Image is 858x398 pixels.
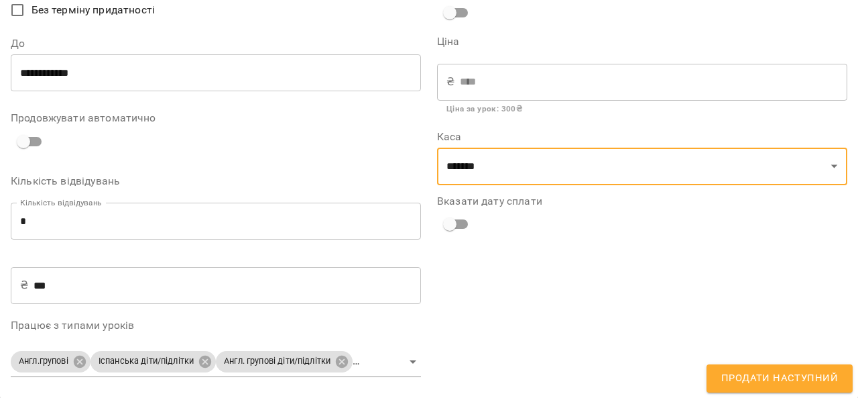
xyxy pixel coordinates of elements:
label: Працює з типами уроків [11,320,421,331]
span: Англ. групові діти/підлітки [216,355,339,368]
label: Продовжувати автоматично [11,113,421,123]
span: Іспанська діти/підлітки [90,355,202,368]
span: Англ.групові діти [353,355,437,368]
p: ₴ [446,74,454,90]
b: Ціна за урок : 300 ₴ [446,104,522,113]
span: Без терміну придатності [32,2,155,18]
div: Англ.групові [11,351,90,372]
div: Англ.груповіІспанська діти/підліткиАнгл. групові діти/підліткиАнгл.групові діти [11,347,421,377]
label: Вказати дату сплати [437,196,847,207]
div: Англ.групові діти [353,351,451,372]
span: Продати наступний [721,370,838,387]
label: Кількість відвідувань [11,176,421,187]
label: Каса [437,132,847,142]
label: До [11,38,421,49]
p: ₴ [20,277,28,293]
span: Англ.групові [11,355,76,368]
label: Ціна [437,36,847,47]
button: Продати наступний [707,364,853,393]
div: Англ. групові діти/підлітки [216,351,353,372]
div: Іспанська діти/підлітки [90,351,216,372]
